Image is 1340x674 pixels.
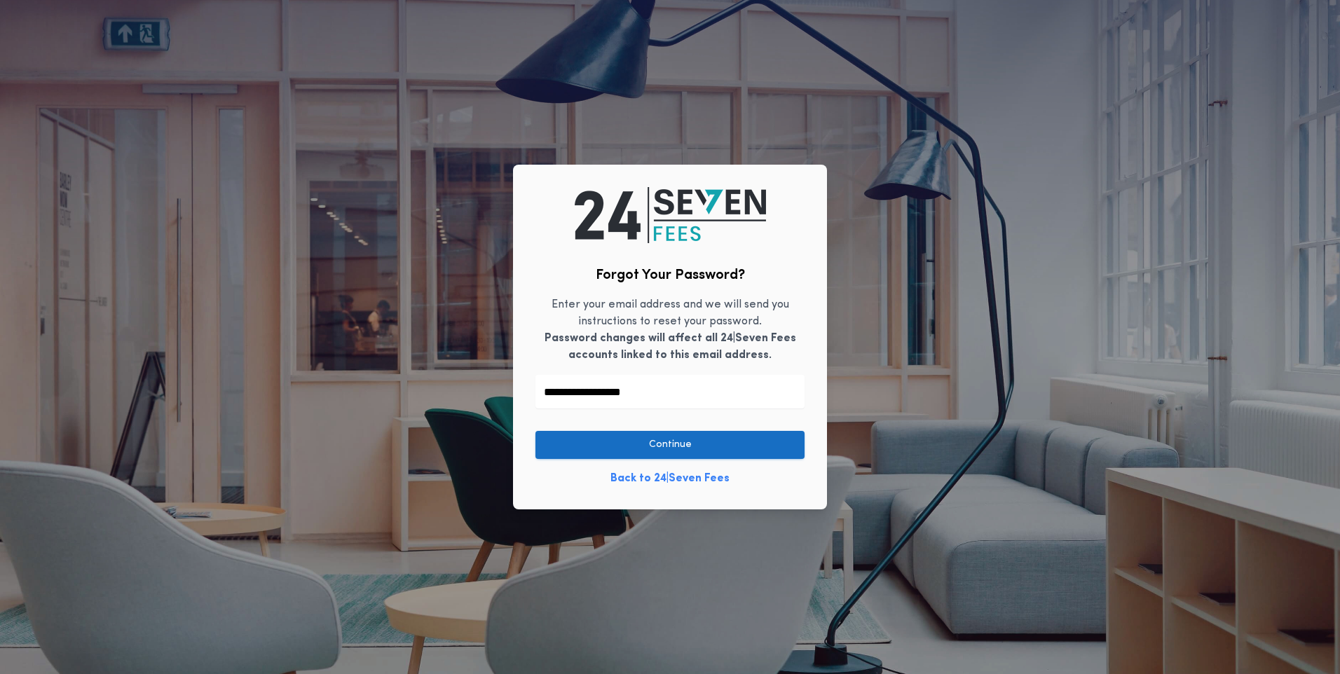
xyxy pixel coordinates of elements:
[535,431,805,459] button: Continue
[596,266,745,285] h2: Forgot Your Password?
[535,296,805,364] p: Enter your email address and we will send you instructions to reset your password.
[545,333,796,361] b: Password changes will affect all 24|Seven Fees accounts linked to this email address.
[575,187,766,243] img: logo
[610,470,730,487] a: Back to 24|Seven Fees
